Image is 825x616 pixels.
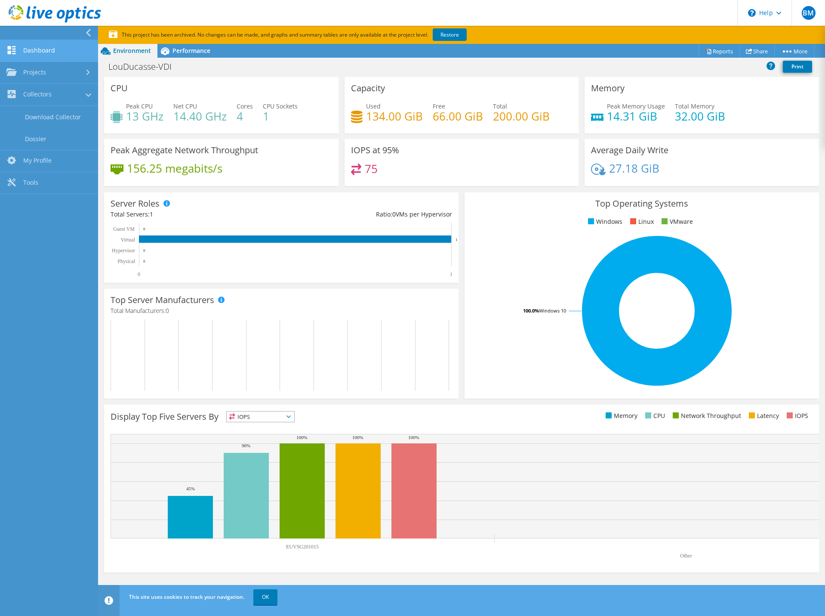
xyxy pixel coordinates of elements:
h3: Memory [591,84,625,93]
h4: 134.00 GiB [366,111,423,121]
span: BM [802,6,816,20]
text: 100% [296,435,308,440]
h4: Total Manufacturers: [111,306,452,316]
li: CPU [643,411,665,421]
tspan: 100.0% [523,307,539,314]
span: Performance [172,46,210,55]
a: Print [783,61,812,73]
h4: 14.40 GHz [173,111,227,121]
text: 1 [450,271,453,277]
span: IOPS [227,412,294,422]
h3: Top Operating Systems [471,199,813,208]
span: Total [493,102,507,110]
h3: Capacity [351,84,385,93]
text: 90% [242,443,250,448]
span: Total Memory [675,102,714,110]
text: Physical [117,258,135,264]
li: Linux [628,217,654,226]
text: Hypervisor [112,248,135,254]
span: Peak Memory Usage [607,102,665,110]
h4: 200.00 GiB [493,111,550,121]
h4: 75 [365,164,378,173]
text: 100% [408,435,419,440]
span: 0 [166,306,169,315]
div: Total Servers: [111,210,281,219]
a: OK [253,589,277,605]
svg: \n [748,9,756,17]
h4: 14.31 GiB [607,111,665,121]
text: EUVSG201015 [286,544,319,550]
text: 100% [352,435,363,440]
text: 0 [138,271,140,277]
h4: 156.25 megabits/s [127,164,222,173]
span: Free [433,102,445,110]
text: Guest VM [113,226,135,232]
li: IOPS [785,411,808,421]
text: 45% [186,486,195,491]
span: 0 [392,210,396,218]
h4: 4 [237,111,253,121]
li: VMware [659,217,693,226]
li: Memory [603,411,637,421]
span: Used [366,102,381,110]
text: 0 [143,259,145,263]
h3: Top Server Manufacturers [111,295,214,305]
h3: Average Daily Write [591,145,668,155]
text: 0 [143,227,145,231]
li: Network Throughput [671,411,741,421]
a: Restore [433,28,467,41]
h3: CPU [111,84,128,93]
span: This site uses cookies to track your navigation. [129,593,244,601]
div: Ratio: VMs per Hypervisor [281,210,452,219]
h4: 66.00 GiB [433,111,483,121]
span: CPU Sockets [263,102,298,110]
p: This project has been archived. No changes can be made, and graphs and summary tables are only av... [109,30,530,40]
h4: 1 [263,111,298,121]
tspan: Windows 10 [539,307,566,314]
h1: LouDucasse-VDI [105,62,185,71]
li: Latency [747,411,779,421]
span: Net CPU [173,102,197,110]
h3: Peak Aggregate Network Throughput [111,145,258,155]
a: Share [739,44,775,58]
h4: 32.00 GiB [675,111,725,121]
span: 1 [150,210,153,218]
text: 0 [143,248,145,253]
h3: Server Roles [111,199,160,208]
text: Other [680,553,692,559]
span: Peak CPU [126,102,153,110]
a: More [774,44,814,58]
a: Reports [699,44,740,58]
h4: 13 GHz [126,111,163,121]
span: Cores [237,102,253,110]
h3: IOPS at 95% [351,145,399,155]
h4: 27.18 GiB [609,164,659,173]
span: Environment [113,46,151,55]
text: Virtual [121,237,135,243]
li: Windows [586,217,622,226]
text: 1 [456,238,458,242]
